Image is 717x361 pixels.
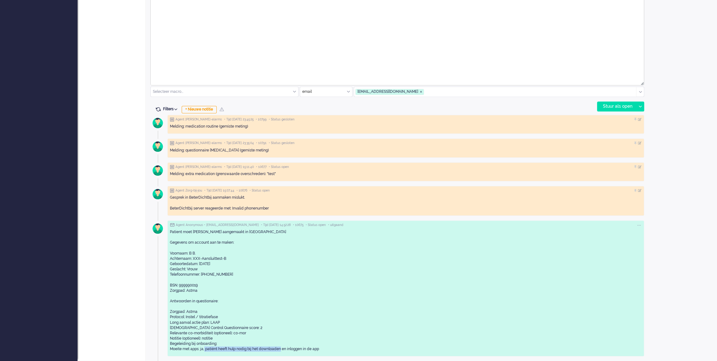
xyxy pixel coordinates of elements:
span: • uitgaand [328,223,343,227]
span: • Tijd [DATE] 23:35:04 [224,141,254,145]
span: • 10799 [256,117,267,122]
span: • Tijd [DATE] 15:11:40 [224,165,254,169]
span: • 10677 [256,165,267,169]
div: Melding: extra medication (grenswaarde overschreden). "test" [170,171,642,177]
span: Filters [163,107,179,111]
img: avatar [150,163,166,178]
img: avatar [150,115,166,131]
span: • 10676 [237,188,247,193]
div: Patient moet [PERSON_NAME] aangemaakt in [GEOGRAPHIC_DATA] Gegevens om account aan te maken: Voor... [170,229,642,352]
div: + Nieuwe notitie [182,106,217,113]
span: Agent [PERSON_NAME]-alarms [175,165,222,169]
span: • Status gesloten [269,117,294,122]
img: ic_note_grey.svg [170,117,174,122]
img: ic_note_grey.svg [170,141,174,145]
span: • Status open [306,223,326,227]
img: avatar [150,221,166,236]
span: Agent Zorg-bij-jou [175,188,202,193]
div: Stuur als open [597,102,636,111]
span: • Status gesloten [269,141,294,145]
span: • Status open [250,188,270,193]
span: • Tijd [DATE] 14:52:28 [261,223,291,227]
img: ic_e-mail_grey.svg [170,223,175,227]
img: ic_note_grey.svg [170,188,174,193]
div: Gesprek in BeterDichtbij aanmaken mislukt. BeterDichtbij server reageerde met: Invalid phonenumber [170,195,642,211]
span: • Tijd [DATE] 23:45:25 [224,117,254,122]
span: Agent [PERSON_NAME]-alarms [175,141,222,145]
div: Melding: questionnaire [MEDICAL_DATA] (gemiste meting) [170,148,642,153]
span: • 10675 [293,223,303,227]
div: Resize [639,79,644,85]
span: • Status open [269,165,289,169]
img: avatar [150,139,166,154]
span: • 10791 [256,141,267,145]
img: ic_note_grey.svg [170,165,174,169]
span: Agent [PERSON_NAME]-alarms [175,117,222,122]
img: avatar [150,186,166,202]
span: noreply+c7d754b5-35f2-a27b-ac03-7a697ff379a1@zorgbijjouacc.omnidesk.com ❎ [355,89,424,95]
span: Agent Anonymous • [EMAIL_ADDRESS][DOMAIN_NAME] [176,223,259,227]
div: Melding: medication routine (gemiste meting) [170,124,642,129]
span: • Tijd [DATE] 15:07:44 [204,188,234,193]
